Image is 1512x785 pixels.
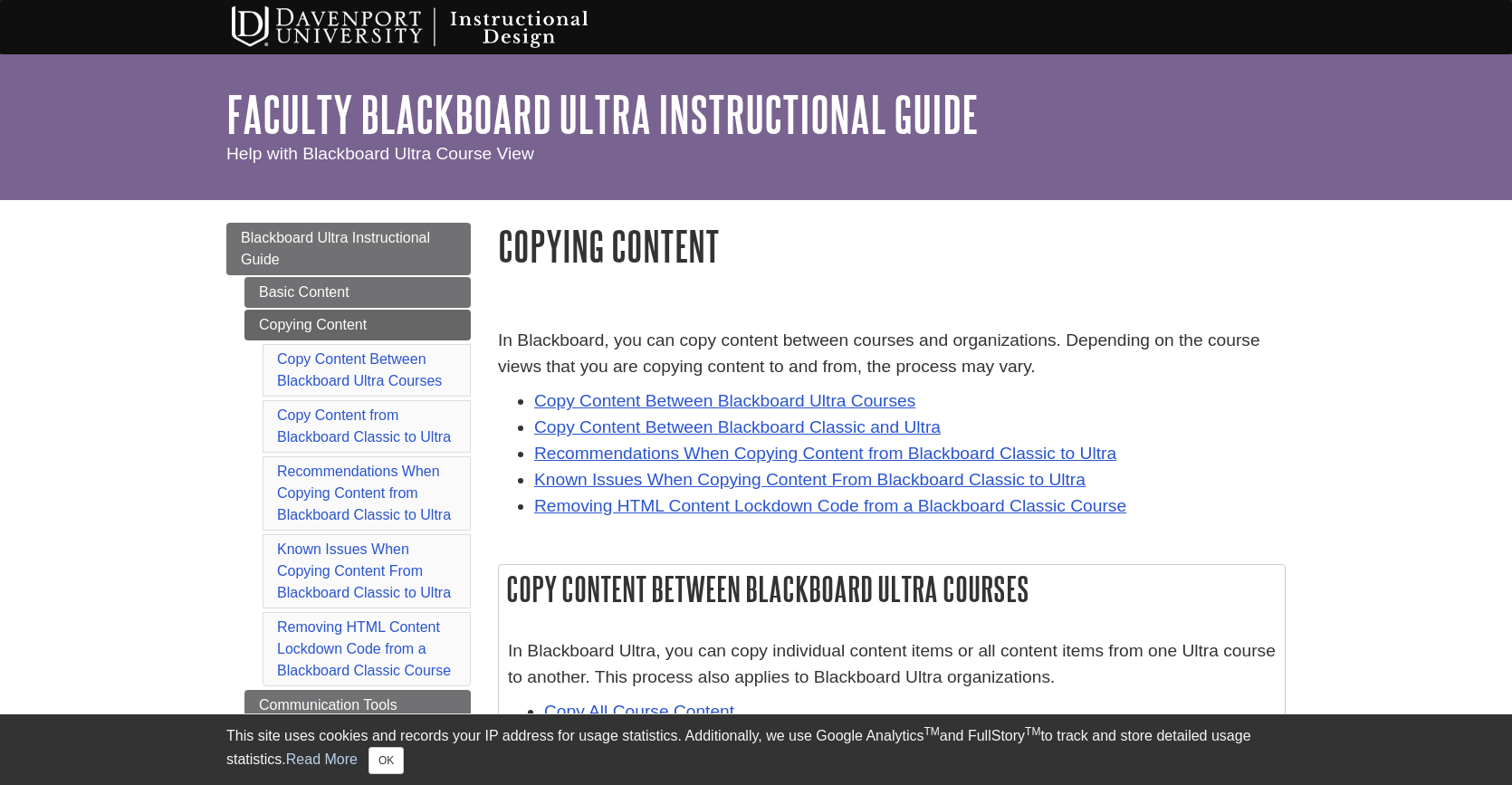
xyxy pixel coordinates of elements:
a: Copy Content Between Blackboard Ultra Courses [277,351,442,388]
p: In Blackboard, you can copy content between courses and organizations. Depending on the course vi... [498,328,1286,380]
h2: Copy Content Between Blackboard Ultra Courses [499,565,1285,613]
sup: TM [1025,725,1040,738]
img: Davenport University Instructional Design [217,5,652,50]
p: In Blackboard Ultra, you can copy individual content items or all content items from one Ultra co... [508,638,1276,691]
sup: TM [923,725,939,738]
a: Recommendations When Copying Content from Blackboard Classic to Ultra [534,444,1116,463]
span: Blackboard Ultra Instructional Guide [241,230,430,267]
a: Copy Content from Blackboard Classic to Ultra [277,407,451,445]
button: Close [368,747,404,774]
div: This site uses cookies and records your IP address for usage statistics. Additionally, we use Goo... [226,725,1286,774]
a: Known Issues When Copying Content From Blackboard Classic to Ultra [534,470,1086,489]
a: Communication Tools [244,690,471,721]
a: Removing HTML Content Lockdown Code from a Blackboard Classic Course [534,496,1126,515]
a: Removing HTML Content Lockdown Code from a Blackboard Classic Course [277,619,451,678]
h1: Copying Content [498,223,1286,269]
a: Known Issues When Copying Content From Blackboard Classic to Ultra [277,541,451,600]
a: Copying Content [244,310,471,340]
a: Faculty Blackboard Ultra Instructional Guide [226,86,979,142]
a: Recommendations When Copying Content from Blackboard Classic to Ultra [277,464,451,522]
span: Help with Blackboard Ultra Course View [226,144,534,163]
a: Basic Content [244,277,471,308]
a: Copy Content Between Blackboard Ultra Courses [534,391,915,410]
a: Read More [286,751,358,767]
a: Copy Content Between Blackboard Classic and Ultra [534,417,941,436]
a: Copy All Course Content [544,702,734,721]
a: Blackboard Ultra Instructional Guide [226,223,471,275]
